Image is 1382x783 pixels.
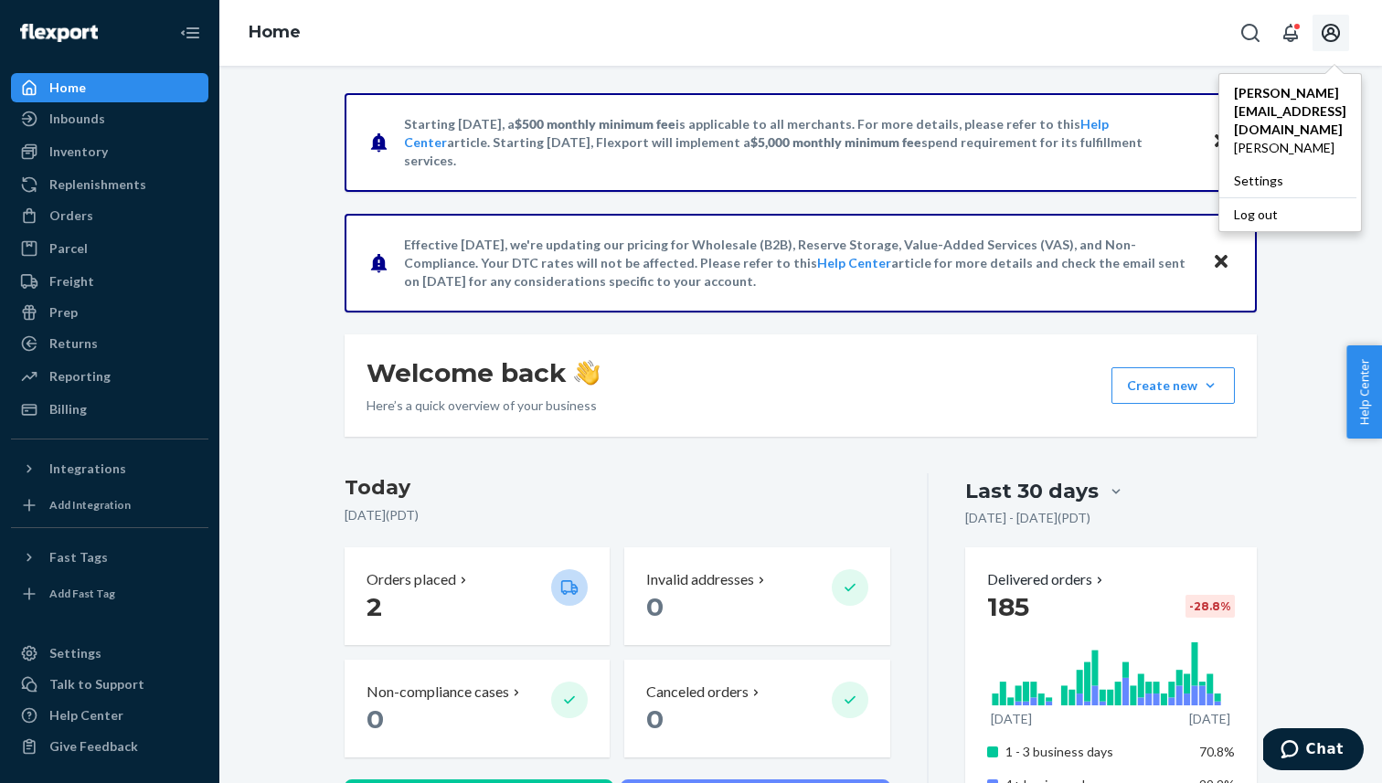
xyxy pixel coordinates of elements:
a: Home [249,22,301,42]
h1: Welcome back [367,356,600,389]
button: Canceled orders 0 [624,660,889,757]
div: Inbounds [49,110,105,128]
span: 70.8% [1199,744,1235,759]
p: Effective [DATE], we're updating our pricing for Wholesale (B2B), Reserve Storage, Value-Added Se... [404,236,1195,291]
div: Returns [49,334,98,353]
button: Invalid addresses 0 [624,547,889,645]
button: Give Feedback [11,732,208,761]
a: Replenishments [11,170,208,199]
button: Integrations [11,454,208,483]
div: Inventory [49,143,108,161]
div: Fast Tags [49,548,108,566]
p: Invalid addresses [646,569,754,590]
button: Open Search Box [1232,15,1269,51]
a: [PERSON_NAME][EMAIL_ADDRESS][DOMAIN_NAME][PERSON_NAME] [1219,77,1361,164]
button: Help Center [1346,345,1382,439]
div: Reporting [49,367,111,386]
p: 1 - 3 business days [1005,743,1185,761]
div: Freight [49,272,94,291]
div: Parcel [49,239,88,258]
div: Settings [49,644,101,662]
span: 0 [367,704,384,735]
div: Home [49,79,86,97]
a: Inbounds [11,104,208,133]
div: Give Feedback [49,737,138,756]
a: Help Center [817,255,891,270]
button: Close Navigation [172,15,208,51]
a: Orders [11,201,208,230]
p: Here’s a quick overview of your business [367,397,600,415]
button: Open notifications [1272,15,1309,51]
span: [PERSON_NAME] [1234,139,1346,157]
span: $500 monthly minimum fee [515,116,675,132]
button: Non-compliance cases 0 [345,660,610,757]
p: Orders placed [367,569,456,590]
button: Orders placed 2 [345,547,610,645]
iframe: Opens a widget where you can chat to one of our agents [1263,728,1364,774]
a: Add Integration [11,491,208,520]
p: [DATE] [1189,710,1230,728]
p: Starting [DATE], a is applicable to all merchants. For more details, please refer to this article... [404,115,1195,170]
a: Home [11,73,208,102]
button: Create new [1111,367,1235,404]
p: Non-compliance cases [367,682,509,703]
span: 0 [646,704,664,735]
button: Talk to Support [11,670,208,699]
div: Add Integration [49,497,131,513]
div: Last 30 days [965,477,1099,505]
h3: Today [345,473,890,503]
p: [DATE] - [DATE] ( PDT ) [965,509,1090,527]
a: Settings [11,639,208,668]
div: Help Center [49,706,123,725]
div: -28.8 % [1185,595,1235,618]
div: Billing [49,400,87,418]
a: Freight [11,267,208,296]
a: Add Fast Tag [11,579,208,608]
a: Billing [11,395,208,424]
div: Integrations [49,460,126,478]
p: [DATE] ( PDT ) [345,506,890,524]
img: Flexport logo [20,24,98,42]
button: Log out [1219,197,1356,231]
p: Canceled orders [646,682,749,703]
button: Close [1209,129,1233,155]
ol: breadcrumbs [234,6,315,59]
button: Close [1209,249,1233,276]
span: 185 [987,591,1029,622]
img: hand-wave emoji [574,360,600,386]
button: Delivered orders [987,569,1107,590]
a: Prep [11,298,208,327]
a: Inventory [11,137,208,166]
span: [PERSON_NAME][EMAIL_ADDRESS][DOMAIN_NAME] [1234,84,1346,139]
a: Returns [11,329,208,358]
span: $5,000 monthly minimum fee [750,134,921,150]
button: Open account menu [1313,15,1349,51]
p: [DATE] [991,710,1032,728]
span: 2 [367,591,382,622]
div: Replenishments [49,175,146,194]
a: Parcel [11,234,208,263]
div: Talk to Support [49,675,144,693]
a: Settings [1219,164,1361,197]
a: Help Center [11,701,208,730]
div: Orders [49,206,93,225]
div: Prep [49,303,78,322]
button: Fast Tags [11,543,208,572]
span: 0 [646,591,664,622]
div: Add Fast Tag [49,586,115,601]
a: Reporting [11,362,208,391]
